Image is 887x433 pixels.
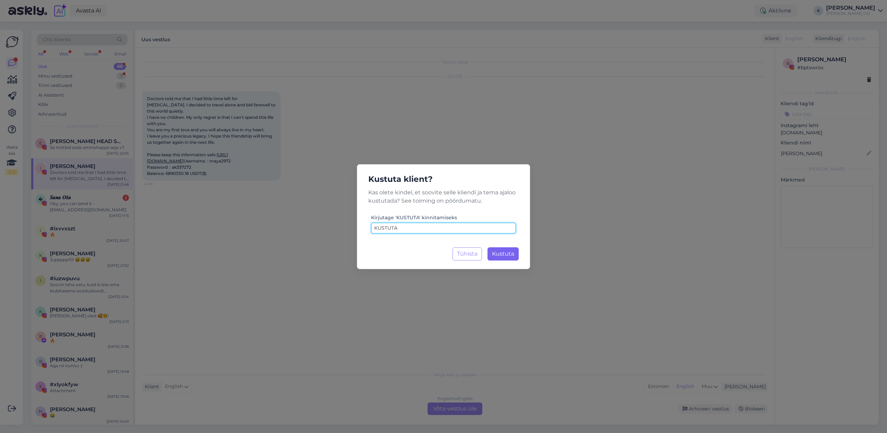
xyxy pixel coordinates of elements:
[363,188,524,205] p: Kas olete kindel, et soovite selle kliendi ja tema ajaloo kustutada? See toiming on pöördumatu.
[492,250,514,257] span: Kustuta
[371,214,457,221] label: Kirjutage 'KUSTUTA' kinnitamiseks
[488,247,519,260] button: Kustuta
[453,247,482,260] button: Tühista
[363,173,524,186] h5: Kustuta klient?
